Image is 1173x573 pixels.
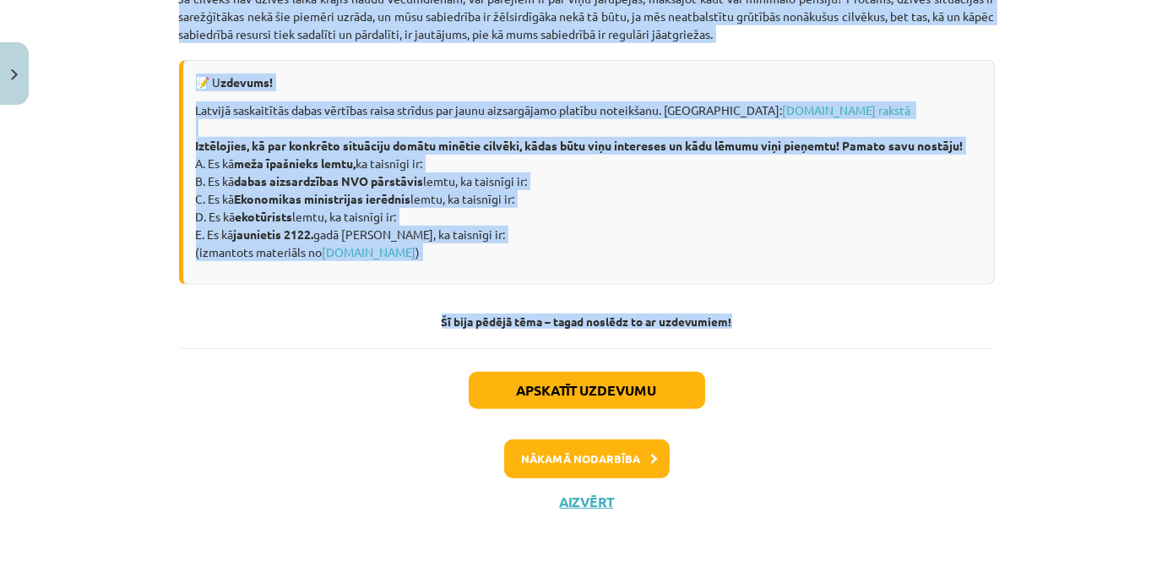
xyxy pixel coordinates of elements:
[469,372,705,409] button: Apskatīt uzdevumu
[11,69,18,80] img: icon-close-lesson-0947bae3869378f0d4975bcd49f059093ad1ed9edebbc8119c70593378902aed.svg
[783,102,911,117] a: [DOMAIN_NAME] rakstā
[221,74,274,90] strong: zdevums!
[555,494,619,510] button: Aizvērt
[235,173,424,188] strong: dabas aizsardzības NVO pārstāvis
[504,439,670,478] button: Nākamā nodarbība
[196,101,981,261] p: Latvijā saskaitītās dabas vērtības raisa strīdus par jaunu aizsargājamo platību noteikšanu. [GEOG...
[323,244,416,259] a: [DOMAIN_NAME]
[235,191,411,206] strong: Ekonomikas ministrijas ierēdnis
[234,226,314,242] strong: jaunietis 2122.
[196,138,964,153] strong: Iztēlojies, kā par konkrēto situāciju domātu minētie cilvēki, kādas būtu viņu intereses un kādu l...
[442,314,732,329] strong: Šī bija pēdējā tēma – tagad noslēdz to ar uzdevumiem!
[235,156,356,171] strong: meža īpašnieks lemtu,
[196,74,981,91] p: 📝 U
[236,209,293,224] strong: ekotūrists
